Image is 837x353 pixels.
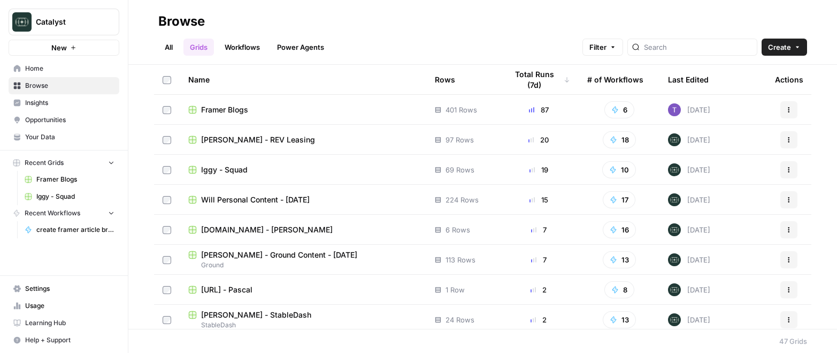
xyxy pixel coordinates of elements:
[271,39,331,56] a: Power Agents
[446,224,470,235] span: 6 Rows
[446,164,474,175] span: 69 Rows
[582,39,623,56] button: Filter
[188,310,418,330] a: [PERSON_NAME] - StableDashStableDash
[25,284,114,294] span: Settings
[668,223,681,236] img: lkqc6w5wqsmhugm7jkiokl0d6w4g
[668,283,681,296] img: lkqc6w5wqsmhugm7jkiokl0d6w4g
[158,13,205,30] div: Browse
[668,313,681,326] img: lkqc6w5wqsmhugm7jkiokl0d6w4g
[668,103,710,116] div: [DATE]
[768,42,791,52] span: Create
[9,205,119,221] button: Recent Workflows
[446,194,479,205] span: 224 Rows
[25,208,80,218] span: Recent Workflows
[446,104,477,115] span: 401 Rows
[25,64,114,73] span: Home
[668,193,710,206] div: [DATE]
[9,129,119,146] a: Your Data
[9,77,119,94] a: Browse
[603,311,636,328] button: 13
[188,284,418,295] a: [URL] - Pascal
[644,42,752,52] input: Search
[188,65,418,94] div: Name
[20,171,119,188] a: Framer Blogs
[188,104,418,115] a: Framer Blogs
[188,194,418,205] a: Will Personal Content - [DATE]
[9,9,119,35] button: Workspace: Catalyst
[201,250,357,260] span: [PERSON_NAME] - Ground Content - [DATE]
[25,132,114,142] span: Your Data
[201,284,252,295] span: [URL] - Pascal
[188,164,418,175] a: Iggy - Squad
[218,39,266,56] a: Workflows
[201,194,310,205] span: Will Personal Content - [DATE]
[446,314,474,325] span: 24 Rows
[201,164,248,175] span: Iggy - Squad
[201,134,315,145] span: [PERSON_NAME] - REV Leasing
[603,191,635,208] button: 17
[201,104,248,115] span: Framer Blogs
[668,223,710,236] div: [DATE]
[775,65,803,94] div: Actions
[9,111,119,129] a: Opportunities
[668,65,709,94] div: Last Edited
[507,104,570,115] div: 87
[188,260,418,270] span: Ground
[668,103,681,116] img: ex32mrsgkw1oi4mifrgxl66u5qsf
[507,254,570,265] div: 7
[435,65,455,94] div: Rows
[507,134,570,145] div: 20
[12,12,32,32] img: Catalyst Logo
[25,98,114,108] span: Insights
[158,39,179,56] a: All
[587,65,643,94] div: # of Workflows
[36,225,114,235] span: create framer article briefs
[9,314,119,332] a: Learning Hub
[507,224,570,235] div: 7
[188,320,418,330] span: StableDash
[668,133,681,146] img: lkqc6w5wqsmhugm7jkiokl0d6w4g
[188,250,418,270] a: [PERSON_NAME] - Ground Content - [DATE]Ground
[589,42,606,52] span: Filter
[25,115,114,125] span: Opportunities
[9,40,119,56] button: New
[9,155,119,171] button: Recent Grids
[188,134,418,145] a: [PERSON_NAME] - REV Leasing
[25,301,114,311] span: Usage
[201,224,333,235] span: [DOMAIN_NAME] - [PERSON_NAME]
[201,310,311,320] span: [PERSON_NAME] - StableDash
[668,253,681,266] img: lkqc6w5wqsmhugm7jkiokl0d6w4g
[603,131,636,148] button: 18
[668,283,710,296] div: [DATE]
[603,221,636,238] button: 16
[779,336,807,347] div: 47 Grids
[507,194,570,205] div: 15
[20,221,119,238] a: create framer article briefs
[668,313,710,326] div: [DATE]
[25,158,64,168] span: Recent Grids
[603,251,636,268] button: 13
[36,17,101,27] span: Catalyst
[9,297,119,314] a: Usage
[446,284,465,295] span: 1 Row
[507,65,570,94] div: Total Runs (7d)
[51,42,67,53] span: New
[36,175,114,184] span: Framer Blogs
[446,134,474,145] span: 97 Rows
[25,335,114,345] span: Help + Support
[446,254,475,265] span: 113 Rows
[668,253,710,266] div: [DATE]
[9,332,119,349] button: Help + Support
[36,192,114,201] span: Iggy - Squad
[9,280,119,297] a: Settings
[762,39,807,56] button: Create
[25,81,114,91] span: Browse
[9,60,119,77] a: Home
[507,314,570,325] div: 2
[604,281,634,298] button: 8
[602,161,636,178] button: 10
[9,94,119,111] a: Insights
[183,39,214,56] a: Grids
[188,224,418,235] a: [DOMAIN_NAME] - [PERSON_NAME]
[507,284,570,295] div: 2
